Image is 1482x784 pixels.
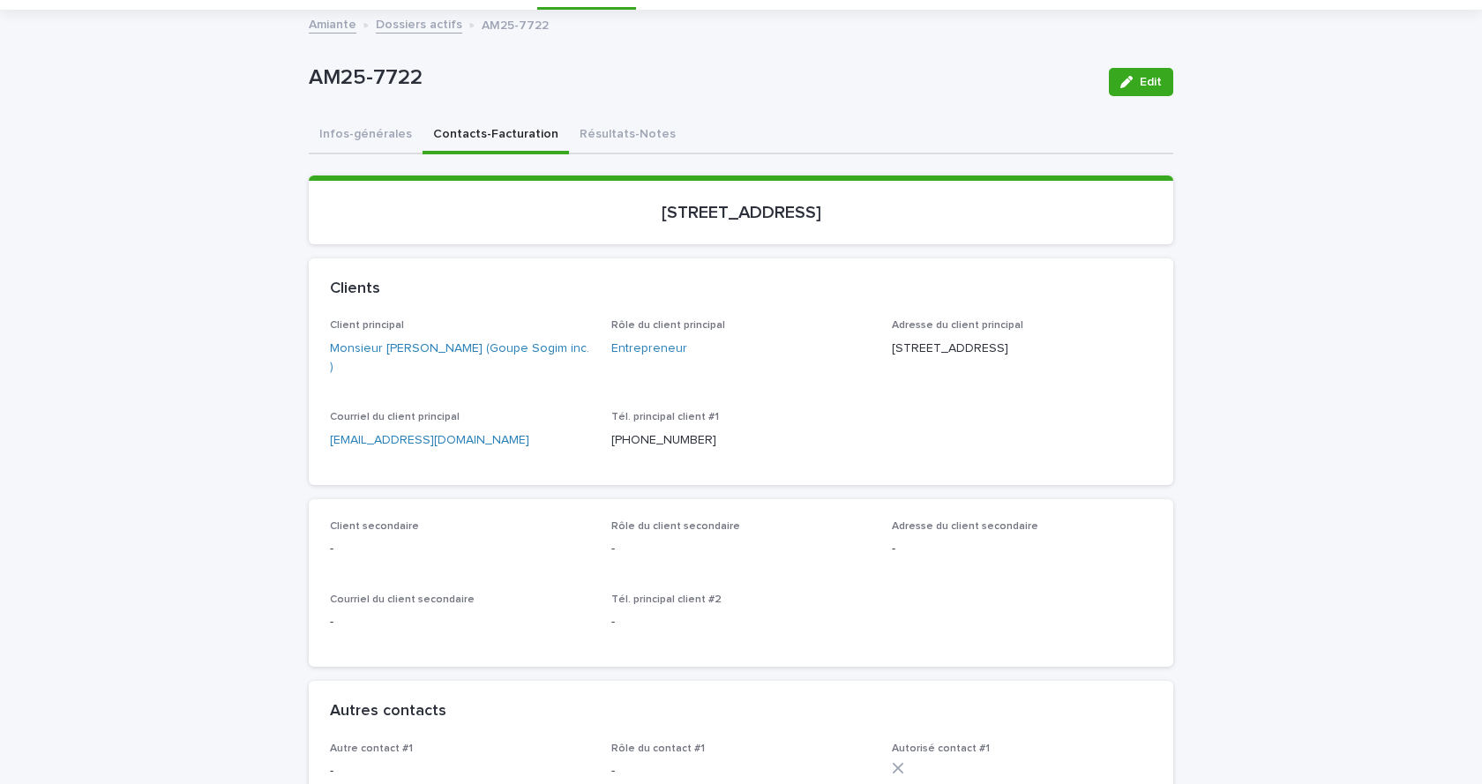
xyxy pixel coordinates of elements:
p: - [611,613,872,631]
span: Adresse du client principal [892,320,1023,331]
span: Courriel du client secondaire [330,594,475,605]
p: - [330,613,590,631]
button: Contacts-Facturation [423,117,569,154]
span: Adresse du client secondaire [892,521,1038,532]
button: Infos-générales [309,117,423,154]
h2: Clients [330,280,380,299]
p: - [892,540,1152,558]
p: AM25-7722 [482,14,549,34]
span: Tél. principal client #2 [611,594,722,605]
a: Amiante [309,13,356,34]
span: Autorisé contact #1 [892,743,990,754]
a: Dossiers actifs [376,13,462,34]
p: [STREET_ADDRESS] [892,340,1152,358]
span: Tél. principal client #1 [611,412,719,422]
p: [STREET_ADDRESS] [330,202,1152,223]
p: - [330,540,590,558]
p: - [330,762,590,780]
a: [EMAIL_ADDRESS][DOMAIN_NAME] [330,434,529,446]
h2: Autres contacts [330,702,446,721]
span: Rôle du contact #1 [611,743,705,754]
button: Résultats-Notes [569,117,686,154]
p: - [611,540,872,558]
p: [PHONE_NUMBER] [611,431,872,450]
span: Client secondaire [330,521,419,532]
button: Edit [1109,68,1173,96]
a: Monsieur [PERSON_NAME] (Goupe Sogim inc. ) [330,340,590,377]
span: Client principal [330,320,404,331]
span: Edit [1140,76,1162,88]
a: Entrepreneur [611,340,687,358]
p: - [611,762,872,780]
span: Courriel du client principal [330,412,460,422]
p: AM25-7722 [309,65,1095,91]
span: Rôle du client secondaire [611,521,740,532]
span: Autre contact #1 [330,743,413,754]
span: Rôle du client principal [611,320,725,331]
